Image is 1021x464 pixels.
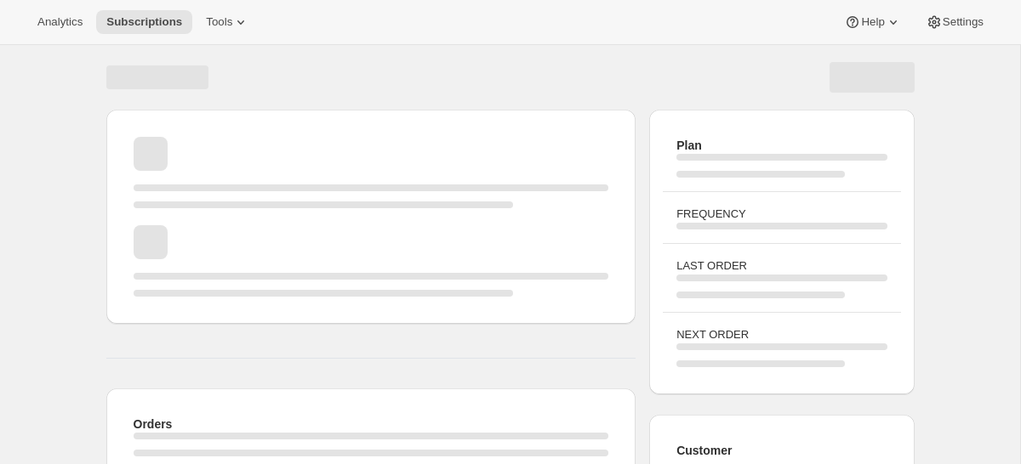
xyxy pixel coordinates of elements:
[134,416,609,433] h2: Orders
[206,15,232,29] span: Tools
[676,326,887,343] h3: NEXT ORDER
[676,442,887,459] h2: Customer
[676,137,887,154] h2: Plan
[915,10,994,34] button: Settings
[37,15,83,29] span: Analytics
[96,10,192,34] button: Subscriptions
[676,206,887,223] h3: FREQUENCY
[861,15,884,29] span: Help
[676,257,887,274] h3: LAST ORDER
[106,15,182,29] span: Subscriptions
[834,10,911,34] button: Help
[943,15,984,29] span: Settings
[27,10,93,34] button: Analytics
[196,10,260,34] button: Tools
